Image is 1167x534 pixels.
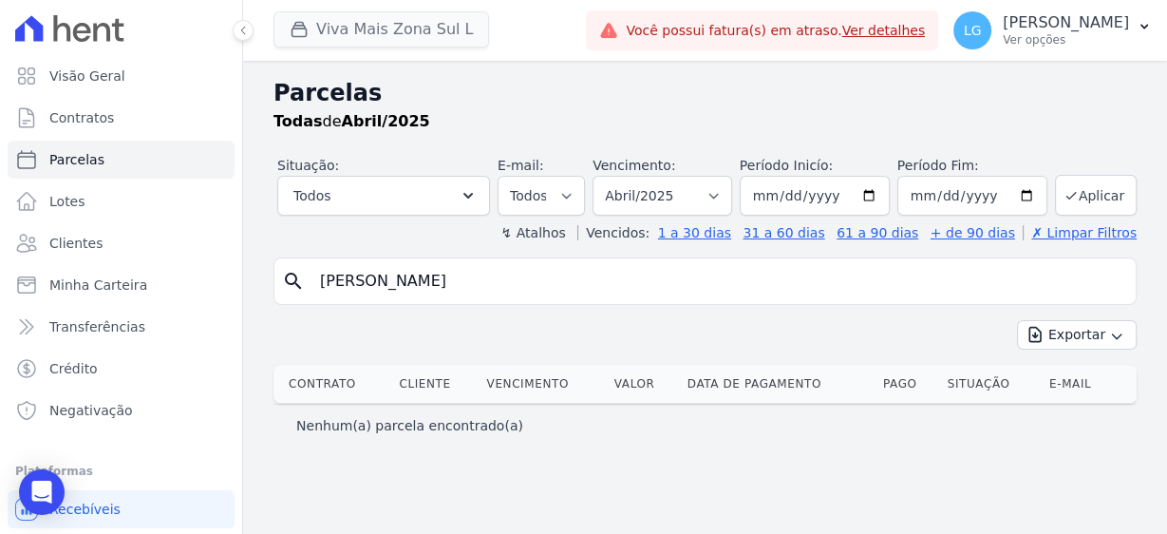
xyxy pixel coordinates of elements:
[273,76,1137,110] h2: Parcelas
[273,11,489,48] button: Viva Mais Zona Sul L
[282,270,305,293] i: search
[273,365,391,403] th: Contrato
[938,4,1167,57] button: LG [PERSON_NAME] Ver opções
[49,276,147,295] span: Minha Carteira
[626,21,925,41] span: Você possui fatura(s) em atraso.
[296,416,523,435] p: Nenhum(a) parcela encontrado(a)
[273,112,323,130] strong: Todas
[875,365,940,403] th: Pago
[593,158,675,173] label: Vencimento:
[277,158,339,173] label: Situação:
[940,365,1042,403] th: Situação
[837,225,918,240] a: 61 a 90 dias
[15,460,227,483] div: Plataformas
[391,365,479,403] th: Cliente
[8,182,235,220] a: Lotes
[49,401,133,420] span: Negativação
[49,150,104,169] span: Parcelas
[607,365,680,403] th: Valor
[479,365,606,403] th: Vencimento
[964,24,982,37] span: LG
[500,225,565,240] label: ↯ Atalhos
[277,176,490,216] button: Todos
[931,225,1015,240] a: + de 90 dias
[842,23,926,38] a: Ver detalhes
[680,365,875,403] th: Data de Pagamento
[8,99,235,137] a: Contratos
[293,184,330,207] span: Todos
[1003,13,1129,32] p: [PERSON_NAME]
[658,225,731,240] a: 1 a 30 dias
[273,110,430,133] p: de
[49,500,121,519] span: Recebíveis
[49,317,145,336] span: Transferências
[8,141,235,179] a: Parcelas
[8,350,235,388] a: Crédito
[342,112,430,130] strong: Abril/2025
[1023,225,1137,240] a: ✗ Limpar Filtros
[897,156,1047,176] label: Período Fim:
[49,192,85,211] span: Lotes
[1003,32,1129,48] p: Ver opções
[19,469,65,515] div: Open Intercom Messenger
[8,266,235,304] a: Minha Carteira
[309,262,1128,300] input: Buscar por nome do lote ou do cliente
[49,359,98,378] span: Crédito
[743,225,824,240] a: 31 a 60 dias
[1017,320,1137,350] button: Exportar
[8,57,235,95] a: Visão Geral
[498,158,544,173] label: E-mail:
[8,490,235,528] a: Recebíveis
[8,224,235,262] a: Clientes
[8,391,235,429] a: Negativação
[1042,365,1117,403] th: E-mail
[49,67,125,86] span: Visão Geral
[49,108,114,127] span: Contratos
[8,308,235,346] a: Transferências
[49,234,103,253] span: Clientes
[577,225,649,240] label: Vencidos:
[740,158,833,173] label: Período Inicío:
[1055,175,1137,216] button: Aplicar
